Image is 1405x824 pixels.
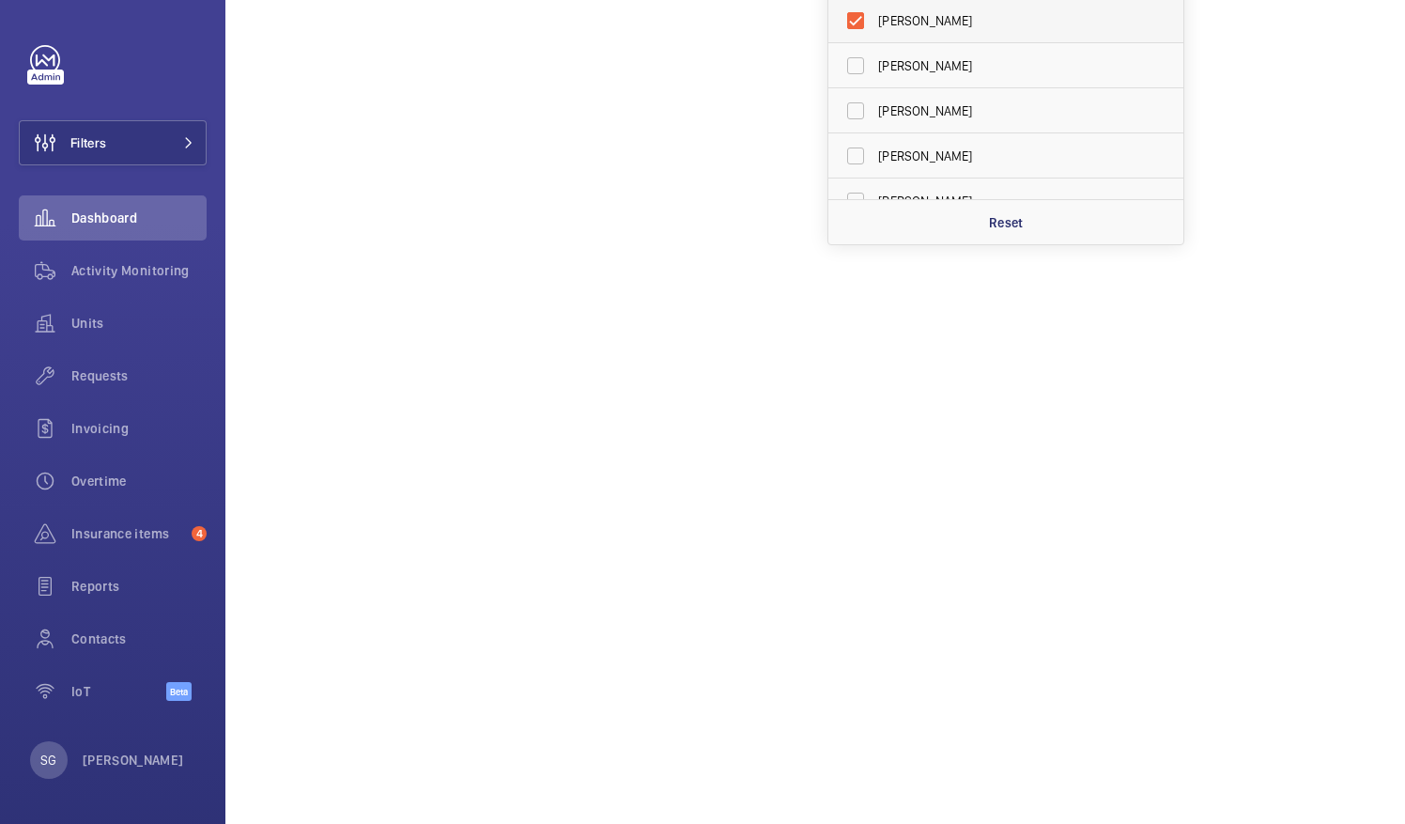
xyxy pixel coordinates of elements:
[71,630,207,648] span: Contacts
[71,366,207,385] span: Requests
[71,261,207,280] span: Activity Monitoring
[878,56,1136,75] span: [PERSON_NAME]
[989,213,1024,232] p: Reset
[70,133,106,152] span: Filters
[71,419,207,438] span: Invoicing
[878,11,1136,30] span: [PERSON_NAME]
[40,751,56,770] p: SG
[19,120,207,165] button: Filters
[83,751,184,770] p: [PERSON_NAME]
[71,472,207,490] span: Overtime
[71,682,166,701] span: IoT
[192,526,207,541] span: 4
[71,577,207,596] span: Reports
[878,101,1136,120] span: [PERSON_NAME]
[71,209,207,227] span: Dashboard
[166,682,192,701] span: Beta
[878,192,1136,210] span: [PERSON_NAME]
[71,524,184,543] span: Insurance items
[878,147,1136,165] span: [PERSON_NAME]
[71,314,207,333] span: Units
